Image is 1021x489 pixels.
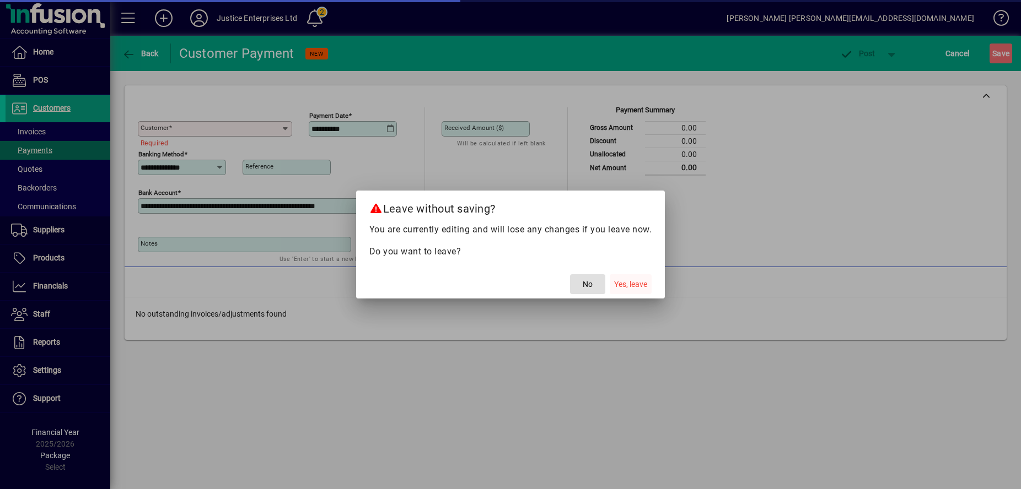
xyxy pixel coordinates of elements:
[356,191,665,222] h2: Leave without saving?
[614,279,647,290] span: Yes, leave
[570,274,605,294] button: No
[369,245,652,258] p: Do you want to leave?
[583,279,593,290] span: No
[610,274,652,294] button: Yes, leave
[369,223,652,236] p: You are currently editing and will lose any changes if you leave now.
